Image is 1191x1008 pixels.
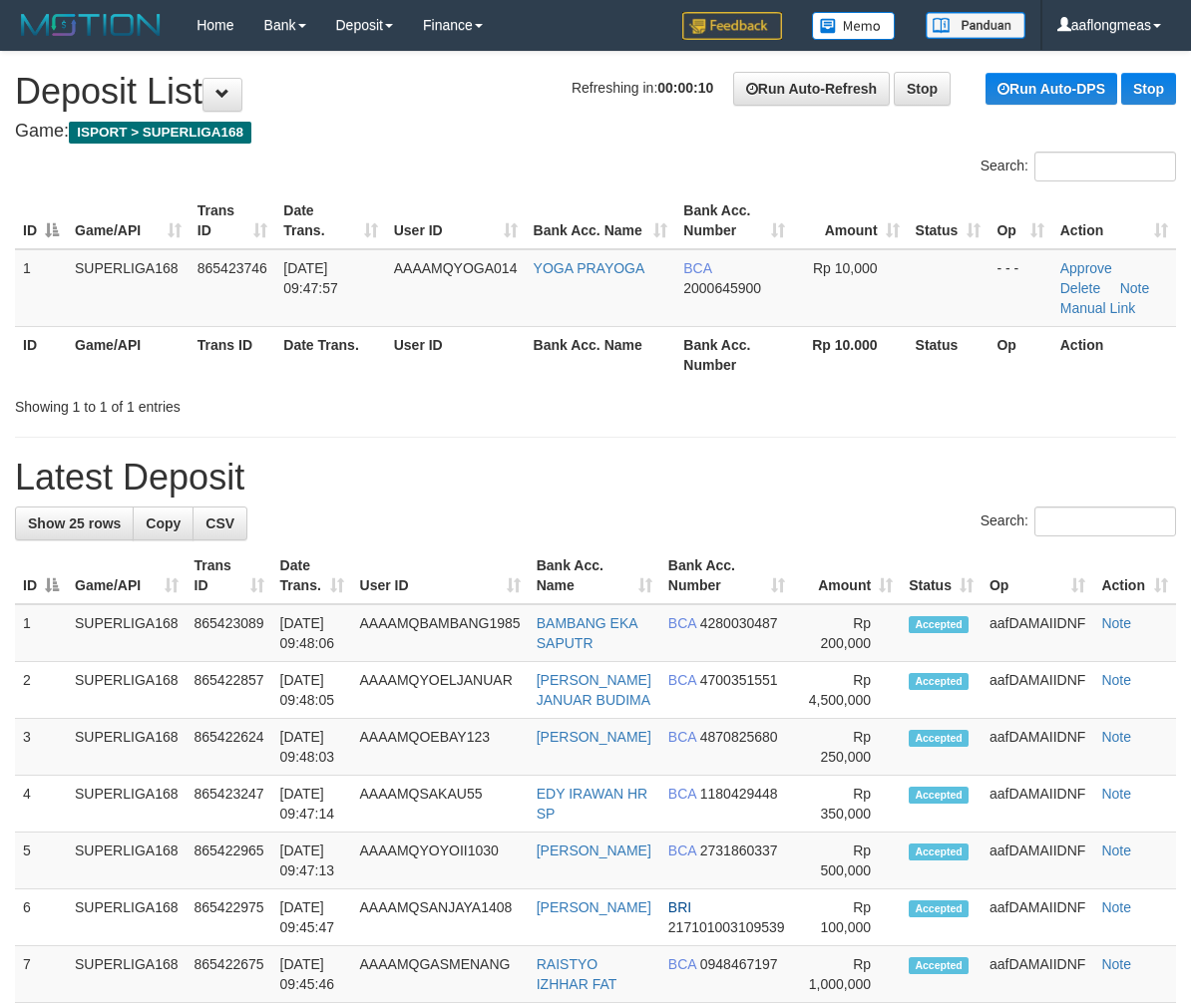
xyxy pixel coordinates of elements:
span: BCA [668,615,696,631]
label: Search: [981,152,1176,181]
span: BCA [668,842,696,858]
span: Rp 10,000 [813,260,878,276]
th: ID: activate to sort column descending [15,547,67,604]
th: Bank Acc. Number [675,326,793,383]
td: aafDAMAIIDNF [982,604,1094,662]
td: SUPERLIGA168 [67,719,187,776]
th: User ID: activate to sort column ascending [352,547,529,604]
img: panduan.png [926,12,1025,39]
td: aafDAMAIIDNF [982,719,1094,776]
th: Status [908,326,990,383]
th: Date Trans. [275,326,385,383]
img: Feedback.jpg [682,12,782,40]
td: [DATE] 09:45:47 [272,889,352,946]
td: AAAAMQSANJAYA1408 [352,889,529,946]
span: Copy 217101003109539 to clipboard [668,919,785,935]
th: Bank Acc. Name [526,326,676,383]
span: Copy 2731860337 to clipboard [700,842,778,858]
a: YOGA PRAYOGA [534,260,645,276]
a: Manual Link [1060,300,1136,316]
img: MOTION_logo.png [15,10,167,40]
td: [DATE] 09:48:05 [272,662,352,719]
td: 865422675 [187,946,272,1003]
td: aafDAMAIIDNF [982,776,1094,833]
span: [DATE] 09:47:57 [283,260,338,296]
span: Copy 4280030487 to clipboard [700,615,778,631]
a: Note [1101,956,1131,972]
td: Rp 350,000 [793,776,901,833]
th: Trans ID: activate to sort column ascending [190,192,276,249]
td: 1 [15,249,67,327]
a: Note [1101,842,1131,858]
h1: Latest Deposit [15,458,1176,498]
th: Game/API: activate to sort column ascending [67,192,190,249]
span: Copy [146,515,181,531]
th: User ID: activate to sort column ascending [386,192,526,249]
a: Note [1101,729,1131,745]
td: Rp 4,500,000 [793,662,901,719]
a: BAMBANG EKA SAPUTR [537,615,637,651]
span: ISPORT > SUPERLIGA168 [69,122,251,144]
h4: Game: [15,122,1176,142]
th: Amount: activate to sort column ascending [793,192,908,249]
a: Show 25 rows [15,506,134,540]
th: Bank Acc. Name: activate to sort column ascending [529,547,660,604]
th: Game/API [67,326,190,383]
span: BCA [668,786,696,802]
span: Accepted [909,787,969,804]
a: Stop [894,72,951,106]
th: Trans ID [190,326,276,383]
a: [PERSON_NAME] [537,842,651,858]
span: Accepted [909,900,969,917]
td: AAAAMQGASMENANG [352,946,529,1003]
th: Bank Acc. Name: activate to sort column ascending [526,192,676,249]
td: [DATE] 09:47:14 [272,776,352,833]
td: - - - [989,249,1051,327]
span: AAAAMQYOGA014 [394,260,518,276]
th: Game/API: activate to sort column ascending [67,547,187,604]
a: Copy [133,506,194,540]
input: Search: [1034,152,1176,181]
th: Action: activate to sort column ascending [1052,192,1176,249]
td: aafDAMAIIDNF [982,946,1094,1003]
td: AAAAMQBAMBANG1985 [352,604,529,662]
a: Note [1101,672,1131,688]
td: 865422624 [187,719,272,776]
td: Rp 250,000 [793,719,901,776]
strong: 00:00:10 [657,80,713,96]
a: EDY IRAWAN HR SP [537,786,648,822]
td: SUPERLIGA168 [67,662,187,719]
td: 865422965 [187,833,272,889]
td: 865423247 [187,776,272,833]
td: SUPERLIGA168 [67,946,187,1003]
a: Delete [1060,280,1100,296]
td: 5 [15,833,67,889]
th: User ID [386,326,526,383]
a: [PERSON_NAME] [537,899,651,915]
td: 4 [15,776,67,833]
th: Status: activate to sort column ascending [901,547,982,604]
td: 7 [15,946,67,1003]
td: SUPERLIGA168 [67,776,187,833]
span: Copy 2000645900 to clipboard [683,280,761,296]
span: BRI [668,899,691,915]
span: Copy 4700351551 to clipboard [700,672,778,688]
span: Copy 4870825680 to clipboard [700,729,778,745]
th: Op: activate to sort column ascending [989,192,1051,249]
td: AAAAMQYOELJANUAR [352,662,529,719]
span: Accepted [909,730,969,747]
div: Showing 1 to 1 of 1 entries [15,389,482,417]
label: Search: [981,506,1176,536]
a: [PERSON_NAME] JANUAR BUDIMA [537,672,651,708]
th: Status: activate to sort column ascending [908,192,990,249]
td: Rp 200,000 [793,604,901,662]
th: Date Trans.: activate to sort column ascending [275,192,385,249]
td: Rp 100,000 [793,889,901,946]
th: Rp 10.000 [793,326,908,383]
th: ID [15,326,67,383]
a: Note [1120,280,1150,296]
th: Op [989,326,1051,383]
td: 865422857 [187,662,272,719]
td: SUPERLIGA168 [67,833,187,889]
td: 2 [15,662,67,719]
